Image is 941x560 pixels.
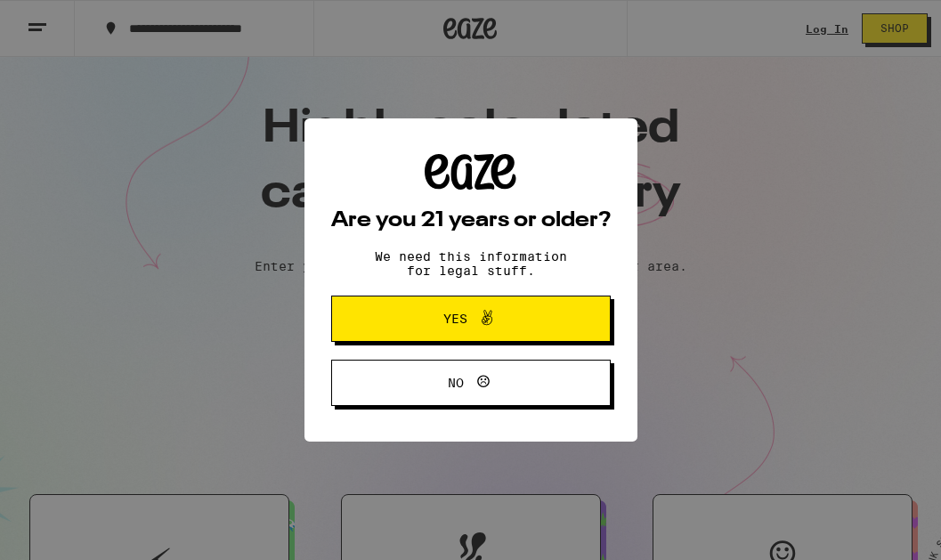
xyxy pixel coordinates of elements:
[331,360,611,406] button: No
[443,312,467,325] span: Yes
[331,210,611,231] h2: Are you 21 years or older?
[331,296,611,342] button: Yes
[448,377,464,389] span: No
[360,249,582,278] p: We need this information for legal stuff.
